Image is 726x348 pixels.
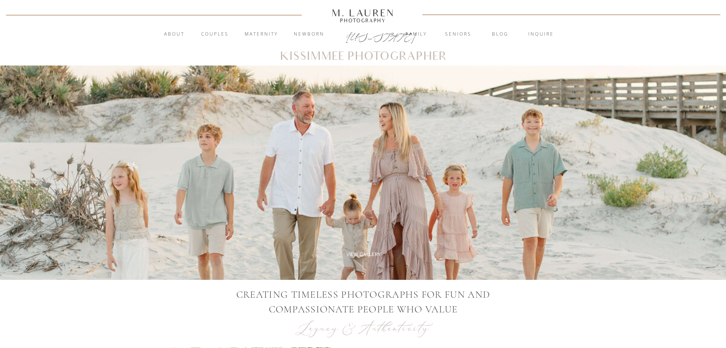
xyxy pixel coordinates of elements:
[396,31,437,38] a: Family
[295,318,431,338] p: Legacy & Authenticity
[289,31,329,38] a: Newborn
[521,31,562,38] a: inquire
[160,31,189,38] a: About
[210,287,516,318] p: creating timeless photographs for Fun and compassionate people who value
[253,51,473,62] h1: Kissimmee Photographer
[241,31,282,38] a: Maternity
[328,19,398,22] a: Photography
[480,31,521,38] a: blog
[346,31,380,40] a: [US_STATE]
[194,31,235,38] a: Couples
[338,251,389,258] a: View Gallery
[309,9,417,17] a: M. Lauren
[438,31,479,38] a: Seniors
